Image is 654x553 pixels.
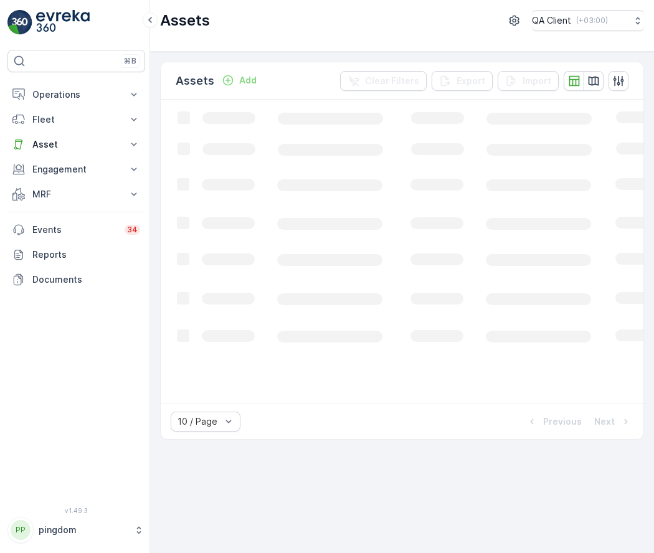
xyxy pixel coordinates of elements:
[543,415,582,428] p: Previous
[124,56,136,66] p: ⌘B
[432,71,493,91] button: Export
[7,182,145,207] button: MRF
[239,74,257,87] p: Add
[532,10,644,31] button: QA Client(+03:00)
[7,217,145,242] a: Events34
[593,414,633,429] button: Next
[7,242,145,267] a: Reports
[176,72,214,90] p: Assets
[32,138,120,151] p: Asset
[7,267,145,292] a: Documents
[32,188,120,201] p: MRF
[160,11,210,31] p: Assets
[594,415,615,428] p: Next
[524,414,583,429] button: Previous
[32,248,140,261] p: Reports
[532,14,571,27] p: QA Client
[523,75,551,87] p: Import
[7,10,32,35] img: logo
[7,157,145,182] button: Engagement
[32,273,140,286] p: Documents
[32,88,120,101] p: Operations
[39,524,128,536] p: pingdom
[7,107,145,132] button: Fleet
[7,82,145,107] button: Operations
[457,75,485,87] p: Export
[498,71,559,91] button: Import
[340,71,427,91] button: Clear Filters
[576,16,608,26] p: ( +03:00 )
[32,163,120,176] p: Engagement
[7,132,145,157] button: Asset
[7,507,145,514] span: v 1.49.3
[127,225,138,235] p: 34
[217,73,262,88] button: Add
[11,520,31,540] div: PP
[32,224,117,236] p: Events
[365,75,419,87] p: Clear Filters
[7,517,145,543] button: PPpingdom
[36,10,90,35] img: logo_light-DOdMpM7g.png
[32,113,120,126] p: Fleet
